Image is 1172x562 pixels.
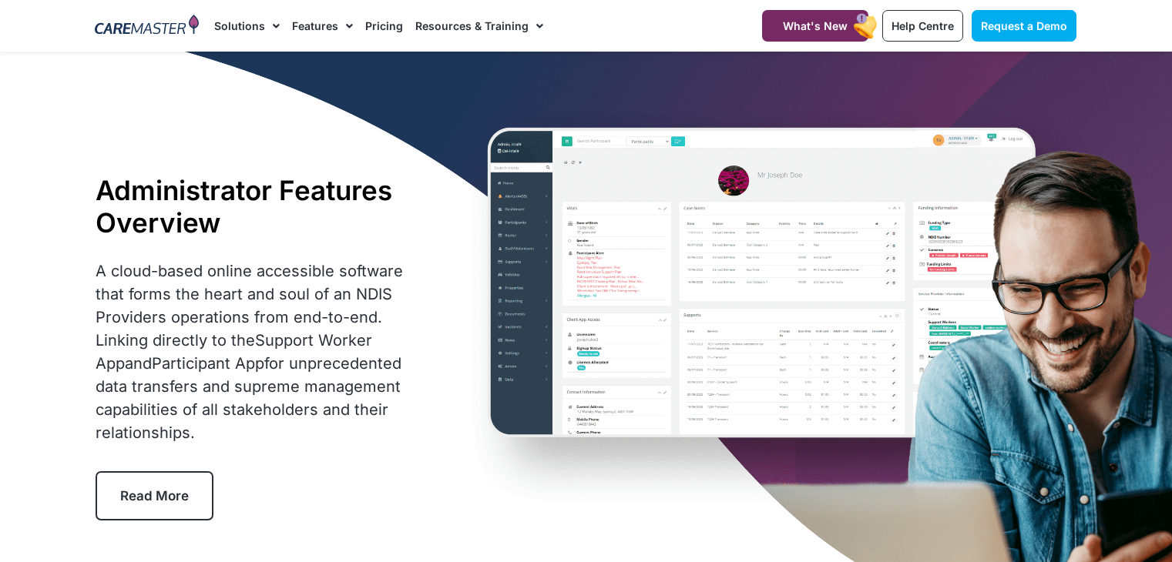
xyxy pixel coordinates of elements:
span: Help Centre [892,19,954,32]
span: Request a Demo [981,19,1067,32]
a: Request a Demo [972,10,1076,42]
img: CareMaster Logo [95,15,199,38]
span: A cloud-based online accessible software that forms the heart and soul of an NDIS Providers opera... [96,262,403,442]
a: What's New [762,10,868,42]
a: Participant App [152,354,264,373]
h1: Administrator Features Overview [96,174,429,239]
a: Help Centre [882,10,963,42]
a: Read More [96,471,213,520]
span: What's New [783,19,848,32]
span: Read More [120,488,189,503]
